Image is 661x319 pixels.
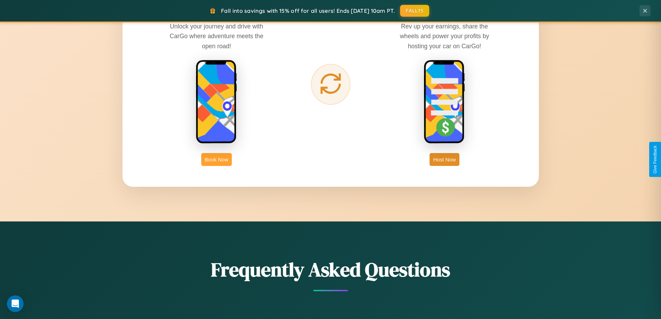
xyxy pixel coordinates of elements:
img: host phone [424,60,465,144]
div: Open Intercom Messenger [7,295,24,312]
button: Host Now [430,153,459,166]
div: Give Feedback [653,145,658,174]
h2: Frequently Asked Questions [122,256,539,283]
p: Unlock your journey and drive with CarGo where adventure meets the open road! [164,22,269,51]
button: FALL15 [400,5,429,17]
img: rent phone [196,60,237,144]
p: Rev up your earnings, share the wheels and power your profits by hosting your car on CarGo! [392,22,497,51]
span: Fall into savings with 15% off for all users! Ends [DATE] 10am PT. [221,7,395,14]
button: Book Now [201,153,232,166]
